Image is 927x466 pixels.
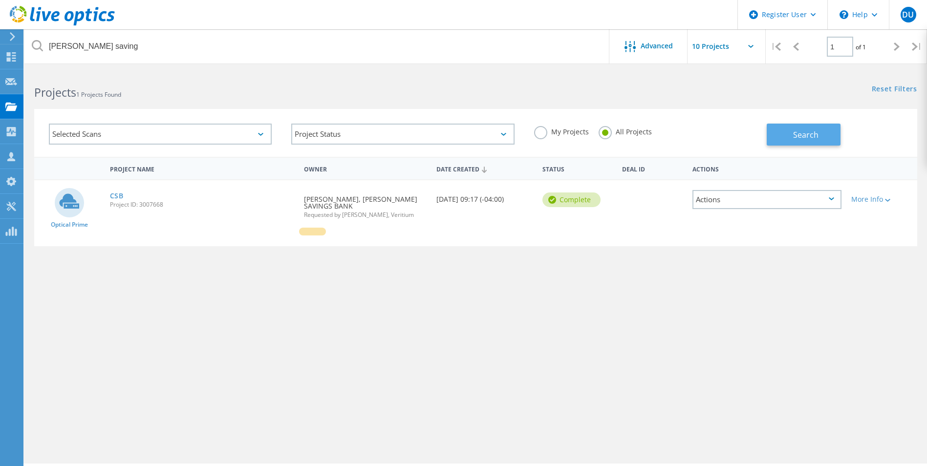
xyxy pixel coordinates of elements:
[49,124,272,145] div: Selected Scans
[599,126,652,135] label: All Projects
[793,129,819,140] span: Search
[34,85,76,100] b: Projects
[692,190,841,209] div: Actions
[24,29,610,64] input: Search projects by name, owner, ID, company, etc
[534,126,589,135] label: My Projects
[767,124,841,146] button: Search
[617,159,688,177] div: Deal Id
[542,192,601,207] div: Complete
[902,11,914,19] span: DU
[110,192,124,199] a: CSB
[840,10,848,19] svg: \n
[51,222,88,228] span: Optical Prime
[431,180,538,212] div: [DATE] 09:17 (-04:00)
[641,42,673,49] span: Advanced
[110,202,295,208] span: Project ID: 3007668
[291,124,514,145] div: Project Status
[872,85,917,94] a: Reset Filters
[851,196,912,203] div: More Info
[10,21,115,27] a: Live Optics Dashboard
[299,180,431,228] div: [PERSON_NAME], [PERSON_NAME] SAVINGS BANK
[538,159,617,177] div: Status
[766,29,786,64] div: |
[304,212,427,218] span: Requested by [PERSON_NAME], Veritium
[76,90,121,99] span: 1 Projects Found
[907,29,927,64] div: |
[688,159,846,177] div: Actions
[856,43,866,51] span: of 1
[105,159,300,177] div: Project Name
[299,159,431,177] div: Owner
[431,159,538,178] div: Date Created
